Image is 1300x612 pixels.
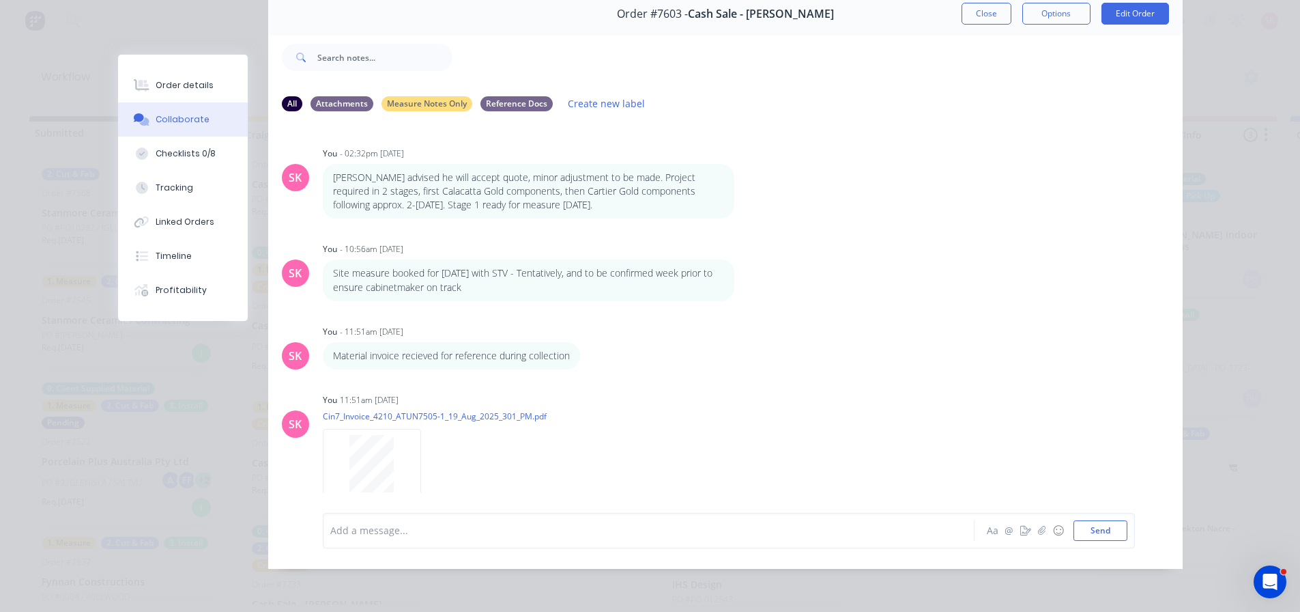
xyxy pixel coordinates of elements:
[118,137,248,171] button: Checklists 0/8
[156,250,192,262] div: Timeline
[118,68,248,102] button: Order details
[962,3,1011,25] button: Close
[118,205,248,239] button: Linked Orders
[323,411,547,422] p: Cin7_Invoice_4210_ATUN7505-1_19_Aug_2025_301_PM.pdf
[310,96,373,111] div: Attachments
[156,79,214,92] div: Order details
[323,394,337,406] div: You
[282,96,302,111] div: All
[561,94,652,113] button: Create new label
[1254,566,1286,598] iframe: Intercom live chat
[340,148,404,160] div: - 02:32pm [DATE]
[156,284,207,296] div: Profitability
[340,326,403,338] div: - 11:51am [DATE]
[323,148,337,160] div: You
[333,266,724,294] p: Site measure booked for [DATE] with STV - Tentatively, and to be confirmed week prior to ensure c...
[480,96,553,111] div: Reference Docs
[289,265,302,281] div: SK
[118,273,248,307] button: Profitability
[1073,520,1127,541] button: Send
[1001,523,1017,539] button: @
[1050,523,1067,539] button: ☺
[323,243,337,255] div: You
[333,171,724,212] p: [PERSON_NAME] advised he will accept quote, minor adjustment to be made. Project required in 2 st...
[323,326,337,338] div: You
[1022,3,1090,25] button: Options
[340,243,403,255] div: - 10:56am [DATE]
[156,113,210,126] div: Collaborate
[118,171,248,205] button: Tracking
[118,102,248,137] button: Collaborate
[289,348,302,364] div: SK
[688,8,834,20] span: Cash Sale - [PERSON_NAME]
[118,239,248,273] button: Timeline
[1101,3,1169,25] button: Edit Order
[985,523,1001,539] button: Aa
[317,44,452,71] input: Search notes...
[381,96,472,111] div: Measure Notes Only
[617,8,688,20] span: Order #7603 -
[156,148,216,160] div: Checklists 0/8
[289,416,302,432] div: SK
[156,182,193,194] div: Tracking
[156,216,214,228] div: Linked Orders
[289,169,302,186] div: SK
[333,349,570,363] p: Material invoice recieved for reference during collection
[340,394,399,406] div: 11:51am [DATE]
